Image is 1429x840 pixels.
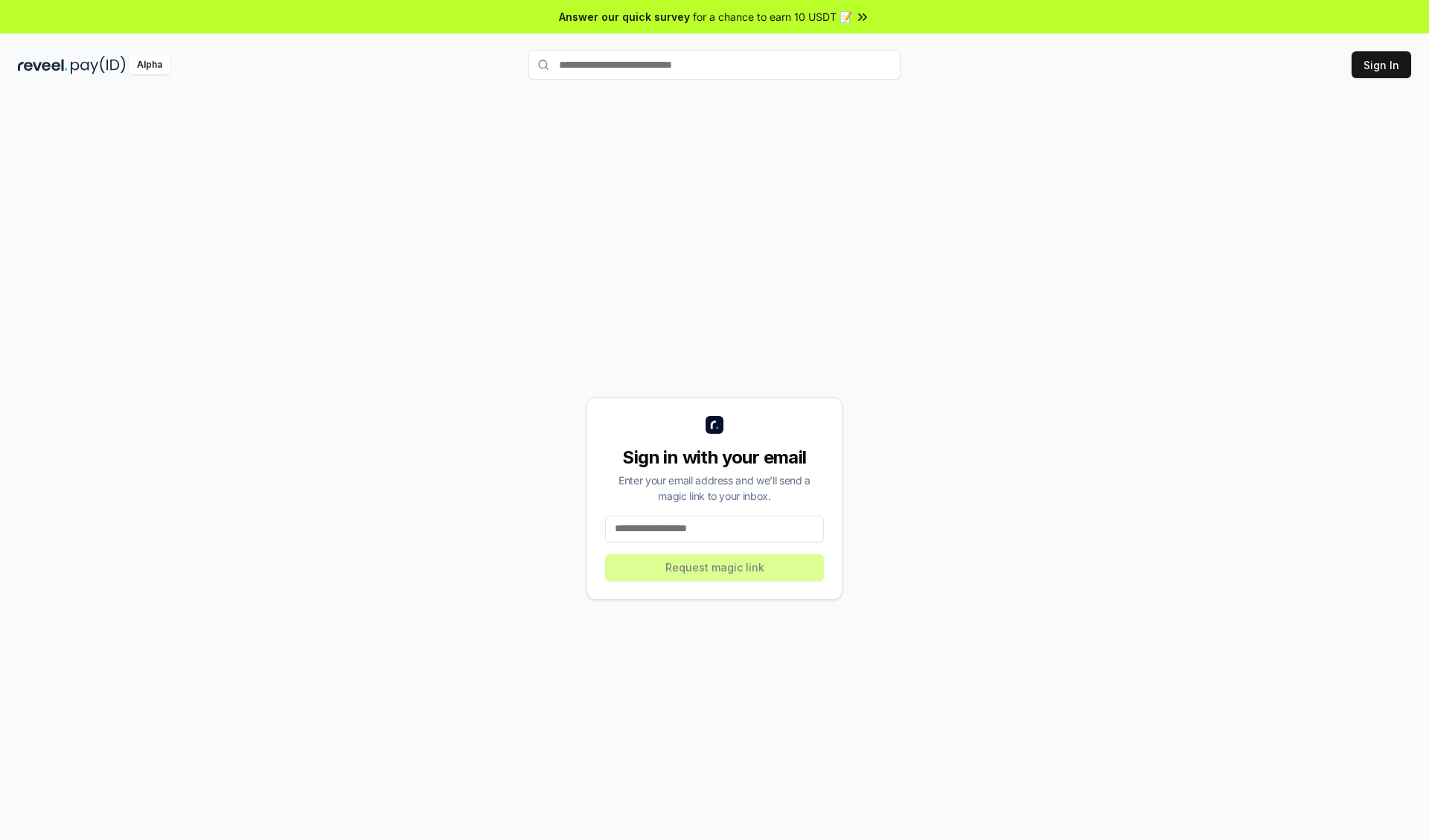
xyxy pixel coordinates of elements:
img: reveel_dark [18,56,68,74]
img: pay_id [71,56,126,74]
div: Sign in with your email [605,446,824,469]
div: Enter your email address and we’ll send a magic link to your inbox. [605,472,824,504]
span: for a chance to earn 10 USDT 📝 [693,9,852,25]
span: Answer our quick survey [559,9,690,25]
div: Alpha [129,56,170,74]
img: logo_small [706,416,723,434]
button: Sign In [1352,51,1411,78]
